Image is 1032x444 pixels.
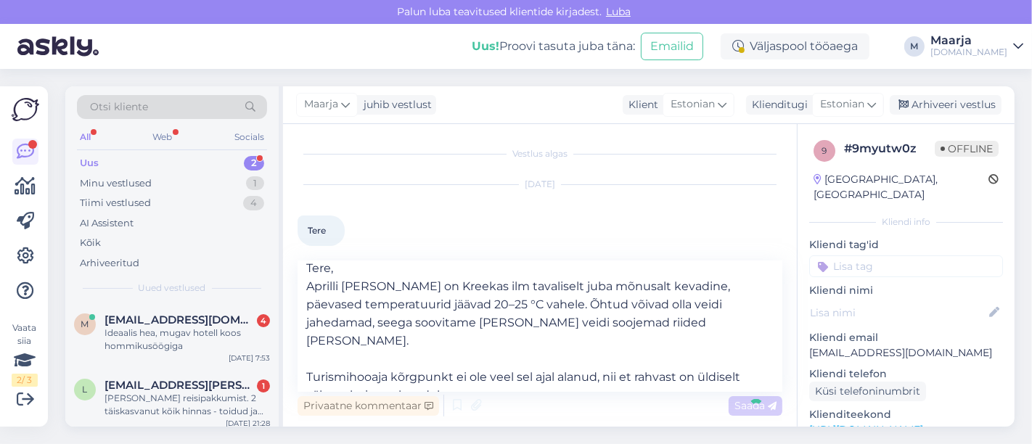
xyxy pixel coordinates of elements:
div: Ideaalis hea, mugav hotell koos hommikusöögiga [105,326,270,353]
div: Uus [80,156,99,170]
span: Tere [308,225,326,236]
b: Uus! [472,39,499,53]
div: Socials [232,128,267,147]
div: [PERSON_NAME] reisipakkumist. 2 täiskasvanut kõik hinnas - toidud ja joogid 7ööd Reisi alguseks s... [105,392,270,418]
div: Küsi telefoninumbrit [809,382,926,401]
span: m [81,318,89,329]
div: Minu vestlused [80,176,152,191]
span: Uued vestlused [139,281,206,295]
p: Klienditeekond [809,407,1003,422]
p: [EMAIL_ADDRESS][DOMAIN_NAME] [809,345,1003,361]
img: Askly Logo [12,98,39,121]
span: l [83,384,88,395]
span: Estonian [671,96,715,112]
span: Otsi kliente [90,99,148,115]
div: Maarja [930,35,1007,46]
div: 4 [257,314,270,327]
span: Maarja [304,96,338,112]
span: liiva.laura@gmail.com [105,379,255,392]
div: M [904,36,925,57]
span: 20:41 [302,247,356,258]
a: Maarja[DOMAIN_NAME] [930,35,1023,58]
div: Väljaspool tööaega [721,33,869,59]
div: Vaata siia [12,321,38,387]
div: Arhiveeritud [80,256,139,271]
div: Kliendi info [809,215,1003,229]
span: merilymannik@gmail.com [105,313,255,326]
span: Luba [602,5,635,18]
div: [DOMAIN_NAME] [930,46,1007,58]
div: [DATE] [298,178,782,191]
div: Web [150,128,176,147]
p: Kliendi telefon [809,366,1003,382]
div: Klienditugi [746,97,808,112]
span: Offline [935,141,999,157]
p: Kliendi tag'id [809,237,1003,252]
div: Proovi tasuta juba täna: [472,38,635,55]
div: juhib vestlust [358,97,432,112]
div: Tiimi vestlused [80,196,151,210]
input: Lisa nimi [810,305,986,321]
input: Lisa tag [809,255,1003,277]
div: Klient [623,97,658,112]
span: Estonian [820,96,864,112]
div: 1 [257,379,270,392]
div: 1 [246,176,264,191]
div: AI Assistent [80,216,134,231]
span: 9 [822,145,827,156]
div: [GEOGRAPHIC_DATA], [GEOGRAPHIC_DATA] [814,172,988,202]
div: Vestlus algas [298,147,782,160]
div: Arhiveeri vestlus [890,95,1002,115]
div: [DATE] 7:53 [229,353,270,363]
div: Kõik [80,236,101,250]
div: 4 [243,196,264,210]
p: Kliendi nimi [809,283,1003,298]
div: [DATE] 21:28 [226,418,270,429]
div: # 9myutw0z [844,140,935,157]
a: [URL][DOMAIN_NAME] [809,423,923,436]
p: Kliendi email [809,330,1003,345]
div: 2 / 3 [12,374,38,387]
div: 2 [244,156,264,170]
button: Emailid [641,33,703,60]
div: All [77,128,94,147]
